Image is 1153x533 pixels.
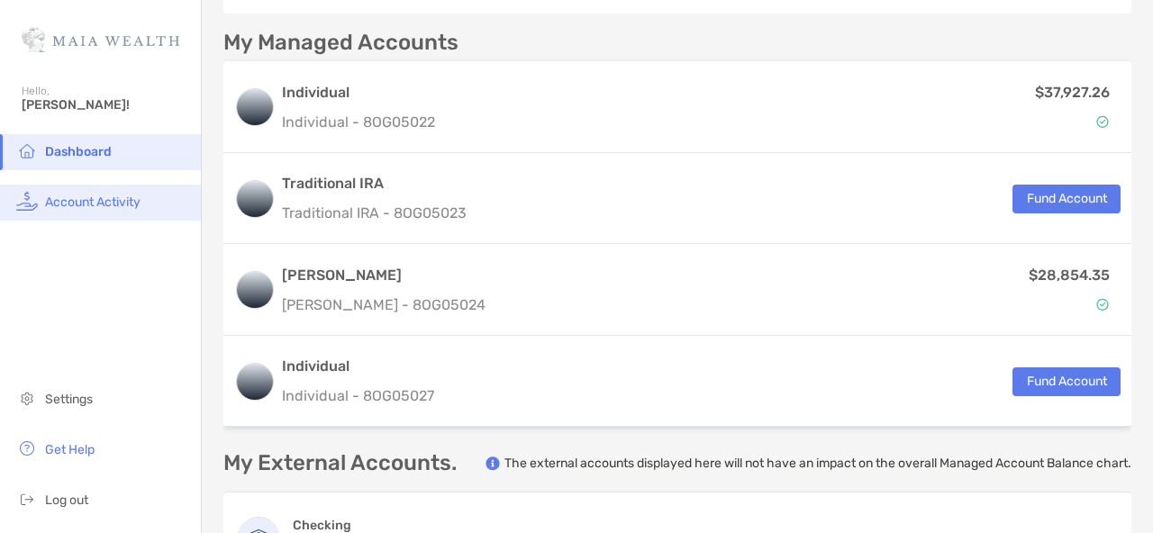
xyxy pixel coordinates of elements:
img: logo account [237,364,273,400]
p: Individual - 8OG05022 [282,111,435,133]
img: Zoe Logo [22,7,179,72]
p: Traditional IRA - 8OG05023 [282,202,467,224]
button: Fund Account [1012,367,1121,396]
img: Account Status icon [1096,298,1109,311]
h3: Individual [282,356,434,377]
img: get-help icon [16,438,38,459]
span: Log out [45,492,88,508]
span: Settings [45,392,93,407]
h3: Traditional IRA [282,173,467,194]
p: The external accounts displayed here will not have an impact on the overall Managed Account Balan... [504,455,1131,472]
h3: [PERSON_NAME] [282,265,486,286]
img: activity icon [16,190,38,212]
img: household icon [16,140,38,161]
img: info [486,456,500,471]
img: logo account [237,272,273,308]
img: Account Status icon [1096,115,1109,128]
p: $28,854.35 [1029,264,1110,286]
img: settings icon [16,387,38,409]
p: Individual - 8OG05027 [282,384,434,407]
span: Dashboard [45,144,112,159]
p: My Managed Accounts [223,32,458,54]
h3: Individual [282,82,435,104]
p: My External Accounts. [223,452,457,474]
img: logo account [237,181,273,217]
button: Fund Account [1012,185,1121,213]
img: logout icon [16,488,38,510]
p: $37,927.26 [1035,81,1110,104]
span: Account Activity [45,194,141,210]
span: [PERSON_NAME]! [22,97,190,113]
p: [PERSON_NAME] - 8OG05024 [282,294,486,316]
img: logo account [237,89,273,125]
span: Get Help [45,442,95,457]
